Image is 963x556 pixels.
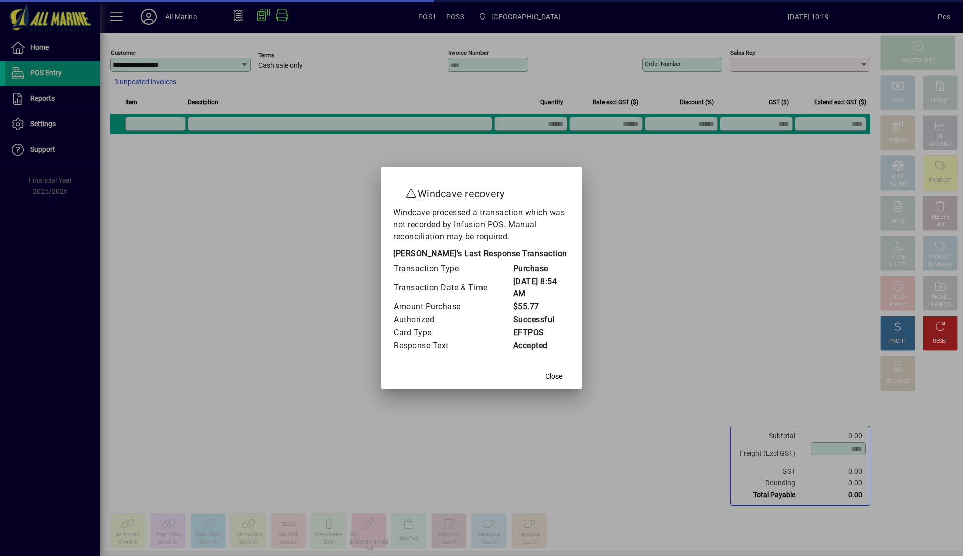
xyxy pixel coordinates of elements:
td: Amount Purchase [393,300,513,313]
span: Close [545,371,562,382]
h2: Windcave recovery [393,177,570,206]
td: EFTPOS [513,326,570,339]
td: Transaction Date & Time [393,275,513,300]
button: Close [538,367,570,385]
div: [PERSON_NAME]'s Last Response Transaction [393,248,570,262]
td: Authorized [393,313,513,326]
td: Successful [513,313,570,326]
td: Accepted [513,339,570,352]
div: Windcave processed a transaction which was not recorded by Infusion POS. Manual reconciliation ma... [393,207,570,352]
td: Card Type [393,326,513,339]
td: [DATE] 8:54 AM [513,275,570,300]
td: $55.77 [513,300,570,313]
td: Purchase [513,262,570,275]
td: Transaction Type [393,262,513,275]
td: Response Text [393,339,513,352]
